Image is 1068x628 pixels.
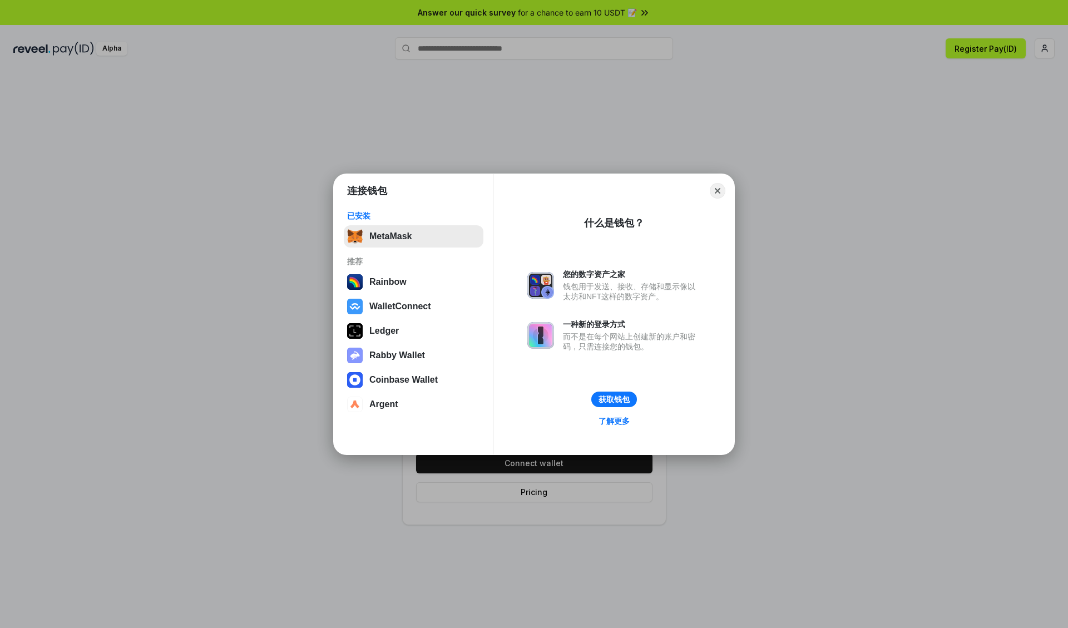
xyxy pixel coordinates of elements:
[599,394,630,404] div: 获取钱包
[369,350,425,360] div: Rabby Wallet
[563,281,701,301] div: 钱包用于发送、接收、存储和显示像以太坊和NFT这样的数字资产。
[347,184,387,197] h1: 连接钱包
[527,322,554,349] img: svg+xml,%3Csvg%20xmlns%3D%22http%3A%2F%2Fwww.w3.org%2F2000%2Fsvg%22%20fill%3D%22none%22%20viewBox...
[344,393,483,416] button: Argent
[563,269,701,279] div: 您的数字资产之家
[347,274,363,290] img: svg+xml,%3Csvg%20width%3D%22120%22%20height%3D%22120%22%20viewBox%3D%220%200%20120%20120%22%20fil...
[369,375,438,385] div: Coinbase Wallet
[347,211,480,221] div: 已安装
[344,344,483,367] button: Rabby Wallet
[344,225,483,248] button: MetaMask
[369,277,407,287] div: Rainbow
[347,372,363,388] img: svg+xml,%3Csvg%20width%3D%2228%22%20height%3D%2228%22%20viewBox%3D%220%200%2028%2028%22%20fill%3D...
[369,231,412,241] div: MetaMask
[344,295,483,318] button: WalletConnect
[591,392,637,407] button: 获取钱包
[347,299,363,314] img: svg+xml,%3Csvg%20width%3D%2228%22%20height%3D%2228%22%20viewBox%3D%220%200%2028%2028%22%20fill%3D...
[344,271,483,293] button: Rainbow
[527,272,554,299] img: svg+xml,%3Csvg%20xmlns%3D%22http%3A%2F%2Fwww.w3.org%2F2000%2Fsvg%22%20fill%3D%22none%22%20viewBox...
[369,301,431,311] div: WalletConnect
[710,183,725,199] button: Close
[563,319,701,329] div: 一种新的登录方式
[369,326,399,336] div: Ledger
[563,332,701,352] div: 而不是在每个网站上创建新的账户和密码，只需连接您的钱包。
[592,414,636,428] a: 了解更多
[344,369,483,391] button: Coinbase Wallet
[347,323,363,339] img: svg+xml,%3Csvg%20xmlns%3D%22http%3A%2F%2Fwww.w3.org%2F2000%2Fsvg%22%20width%3D%2228%22%20height%3...
[344,320,483,342] button: Ledger
[584,216,644,230] div: 什么是钱包？
[347,397,363,412] img: svg+xml,%3Csvg%20width%3D%2228%22%20height%3D%2228%22%20viewBox%3D%220%200%2028%2028%22%20fill%3D...
[369,399,398,409] div: Argent
[347,256,480,266] div: 推荐
[599,416,630,426] div: 了解更多
[347,348,363,363] img: svg+xml,%3Csvg%20xmlns%3D%22http%3A%2F%2Fwww.w3.org%2F2000%2Fsvg%22%20fill%3D%22none%22%20viewBox...
[347,229,363,244] img: svg+xml,%3Csvg%20fill%3D%22none%22%20height%3D%2233%22%20viewBox%3D%220%200%2035%2033%22%20width%...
